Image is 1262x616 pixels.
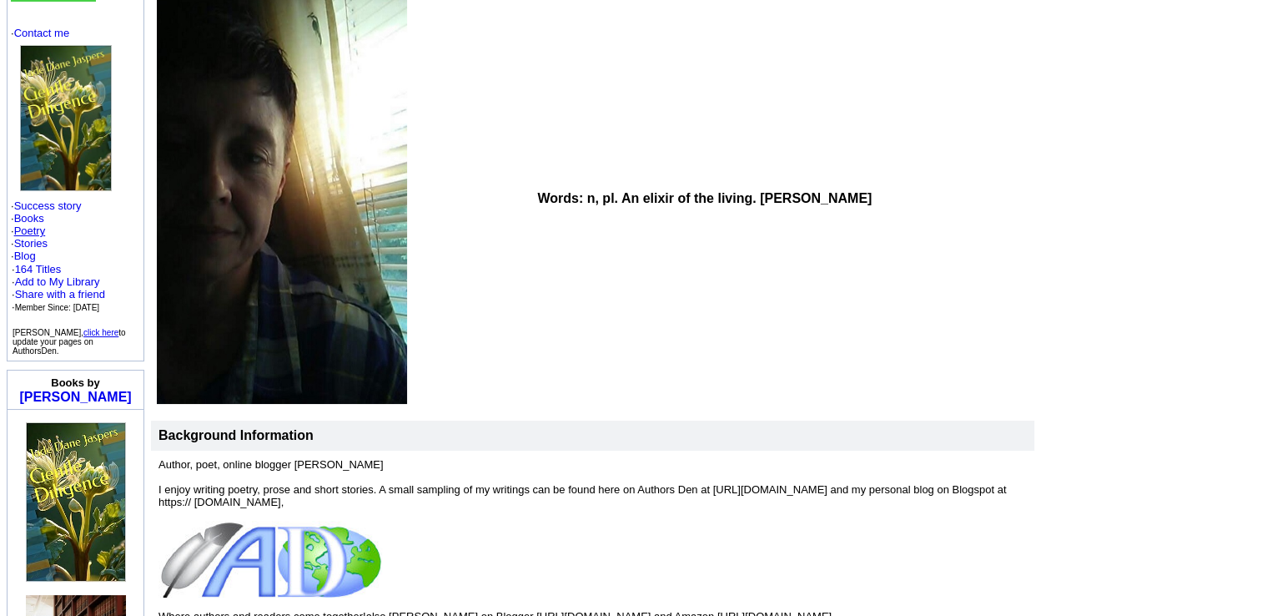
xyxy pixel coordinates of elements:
img: shim.gif [75,414,76,420]
a: Contact me [14,27,69,39]
img: 80082.jpg [20,45,112,191]
font: Member Since: [DATE] [15,303,100,312]
a: Poetry [14,225,46,237]
img: 80082.jpg [26,422,126,582]
img: shim.gif [76,414,77,420]
a: Books [14,212,44,225]
a: Blog [14,250,36,262]
a: click here [83,328,118,337]
a: [PERSON_NAME] [19,390,131,404]
font: · · · · · · [11,27,140,314]
b: Books by [51,376,100,389]
a: 164 Titles [15,263,62,275]
a: Add to My Library [15,275,100,288]
a: Success story [14,199,82,212]
b: Background Information [158,428,314,442]
b: Words: n, pl. An elixir of the living. [PERSON_NAME] [537,191,872,205]
img: shim.gif [26,582,27,590]
font: · [12,263,105,313]
font: · · · [12,275,105,313]
img: adlogo.jpg [158,521,382,598]
a: Stories [14,237,48,250]
font: [PERSON_NAME], to update your pages on AuthorsDen. [13,328,126,356]
a: Share with a friend [15,288,105,300]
